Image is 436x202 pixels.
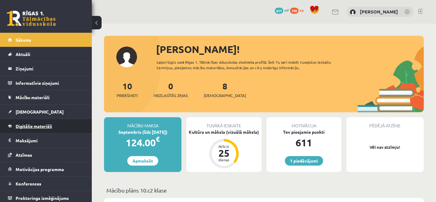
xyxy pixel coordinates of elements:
[8,133,84,148] a: Maksājumi
[8,47,84,61] a: Aktuāli
[8,162,84,176] a: Motivācijas programma
[8,119,84,133] a: Digitālie materiāli
[275,8,283,14] span: 611
[360,9,398,15] a: [PERSON_NAME]
[16,109,64,114] span: [DEMOGRAPHIC_DATA]
[8,62,84,76] a: Ziņojumi
[266,135,341,150] div: 611
[8,33,84,47] a: Sākums
[285,156,323,166] a: 1 piedāvājumi
[16,76,84,90] legend: Informatīvie ziņojumi
[156,135,160,144] span: €
[8,148,84,162] a: Atzīmes
[106,186,421,194] p: Mācību plāns 10.c2 klase
[154,80,188,99] a: 0Neizlasītās ziņas
[204,92,246,99] span: [DEMOGRAPHIC_DATA]
[104,135,181,150] div: 124.00
[104,129,181,135] div: Septembris (līdz [DATE])
[157,59,348,70] div: Laipni lūgts savā Rīgas 1. Tālmācības vidusskolas skolnieka profilā. Šeit Tu vari redzēt tuvojošo...
[349,144,421,150] p: Vēl nav atzīmju!
[275,8,289,13] a: 611 mP
[266,129,341,135] div: Tev pieejamie punkti
[16,166,64,172] span: Motivācijas programma
[127,156,158,166] a: Apmaksāt
[16,37,31,43] span: Sākums
[154,92,188,99] span: Neizlasītās ziņas
[290,8,299,14] span: 190
[117,80,138,99] a: 10Priekšmeti
[7,11,56,26] a: Rīgas 1. Tālmācības vidusskola
[104,117,181,129] div: Mācību maksa
[16,133,84,148] legend: Maksājumi
[8,76,84,90] a: Informatīvie ziņojumi
[8,177,84,191] a: Konferences
[117,92,138,99] span: Priekšmeti
[215,144,233,148] div: Atlicis
[8,105,84,119] a: [DEMOGRAPHIC_DATA]
[16,123,52,129] span: Digitālie materiāli
[186,117,261,129] div: Tuvākā ieskaite
[156,42,424,57] div: [PERSON_NAME]!
[204,80,246,99] a: 8[DEMOGRAPHIC_DATA]
[16,181,41,186] span: Konferences
[290,8,307,13] a: 190 xp
[350,9,356,15] img: Anna Leibus
[266,117,341,129] div: Motivācija
[8,90,84,104] a: Mācību materiāli
[300,8,304,13] span: xp
[16,62,84,76] legend: Ziņojumi
[186,129,261,135] div: Kultūra un māksla (vizuālā māksla)
[346,117,424,129] div: Pēdējā atzīme
[16,152,32,158] span: Atzīmes
[16,95,50,100] span: Mācību materiāli
[16,51,30,57] span: Aktuāli
[16,195,69,201] span: Proktoringa izmēģinājums
[215,158,233,162] div: dienas
[284,8,289,13] span: mP
[186,129,261,169] a: Kultūra un māksla (vizuālā māksla) Atlicis 25 dienas
[215,148,233,158] div: 25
